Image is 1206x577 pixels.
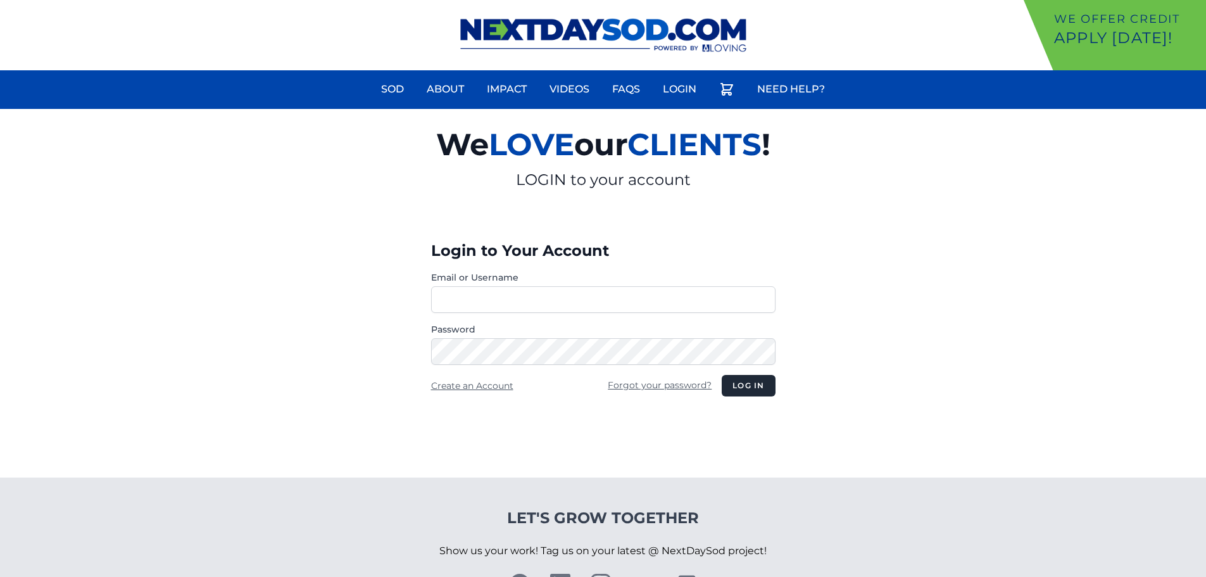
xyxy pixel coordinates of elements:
a: Sod [374,74,411,105]
a: Need Help? [750,74,832,105]
a: Login [655,74,704,105]
h3: Login to Your Account [431,241,776,261]
p: LOGIN to your account [289,170,917,190]
h2: We our ! [289,119,917,170]
label: Email or Username [431,271,776,284]
h4: Let's Grow Together [439,508,767,528]
a: Impact [479,74,534,105]
p: We offer Credit [1054,10,1201,28]
span: LOVE [489,126,574,163]
a: FAQs [605,74,648,105]
a: Create an Account [431,380,513,391]
a: About [419,74,472,105]
p: Apply [DATE]! [1054,28,1201,48]
a: Forgot your password? [608,379,712,391]
a: Videos [542,74,597,105]
span: CLIENTS [627,126,762,163]
p: Show us your work! Tag us on your latest @ NextDaySod project! [439,528,767,574]
button: Log in [722,375,775,396]
label: Password [431,323,776,336]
